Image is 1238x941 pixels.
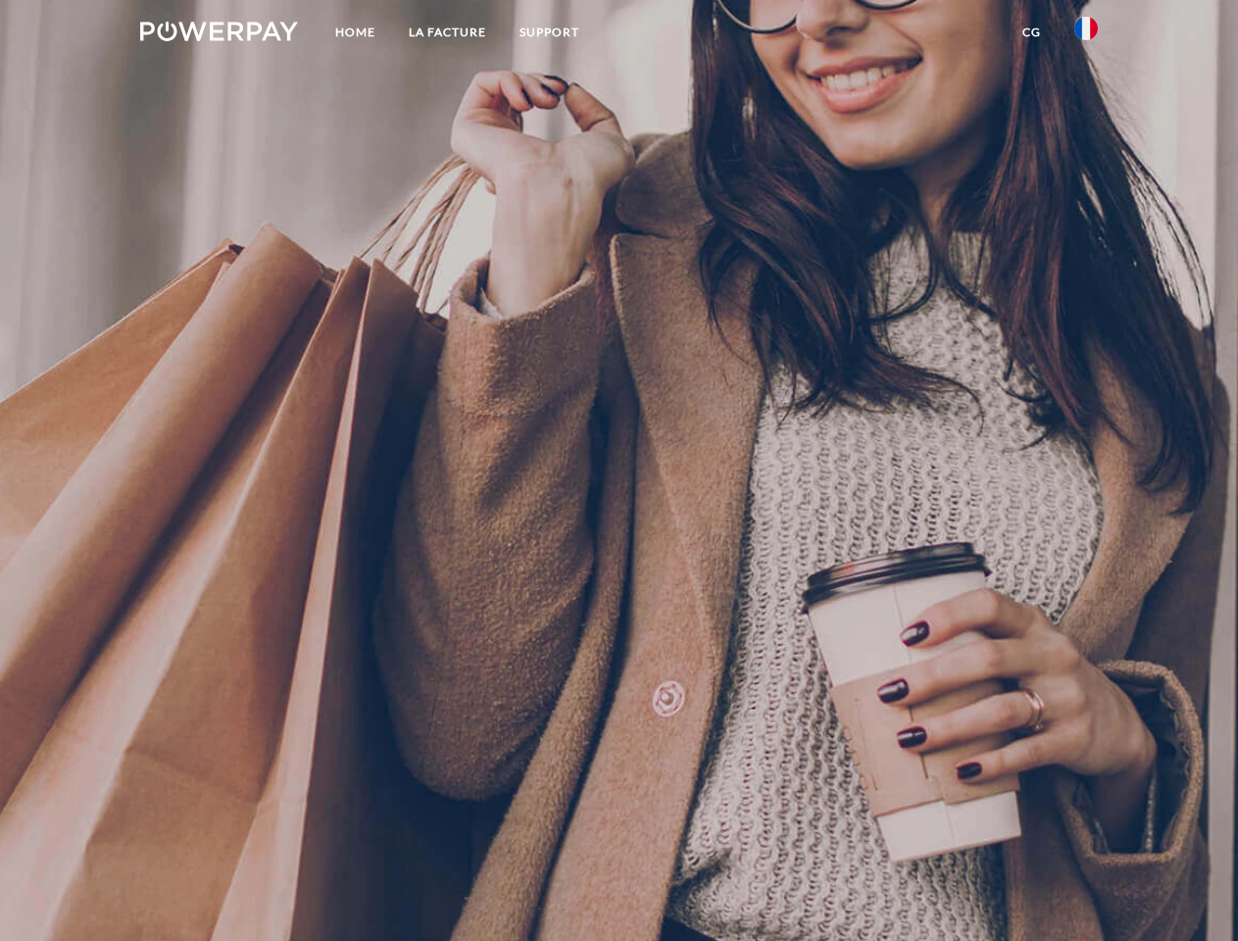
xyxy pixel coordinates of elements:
[503,15,596,50] a: Support
[140,22,298,41] img: logo-powerpay-white.svg
[1006,15,1058,50] a: CG
[1074,17,1098,40] img: fr
[392,15,503,50] a: LA FACTURE
[319,15,392,50] a: Home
